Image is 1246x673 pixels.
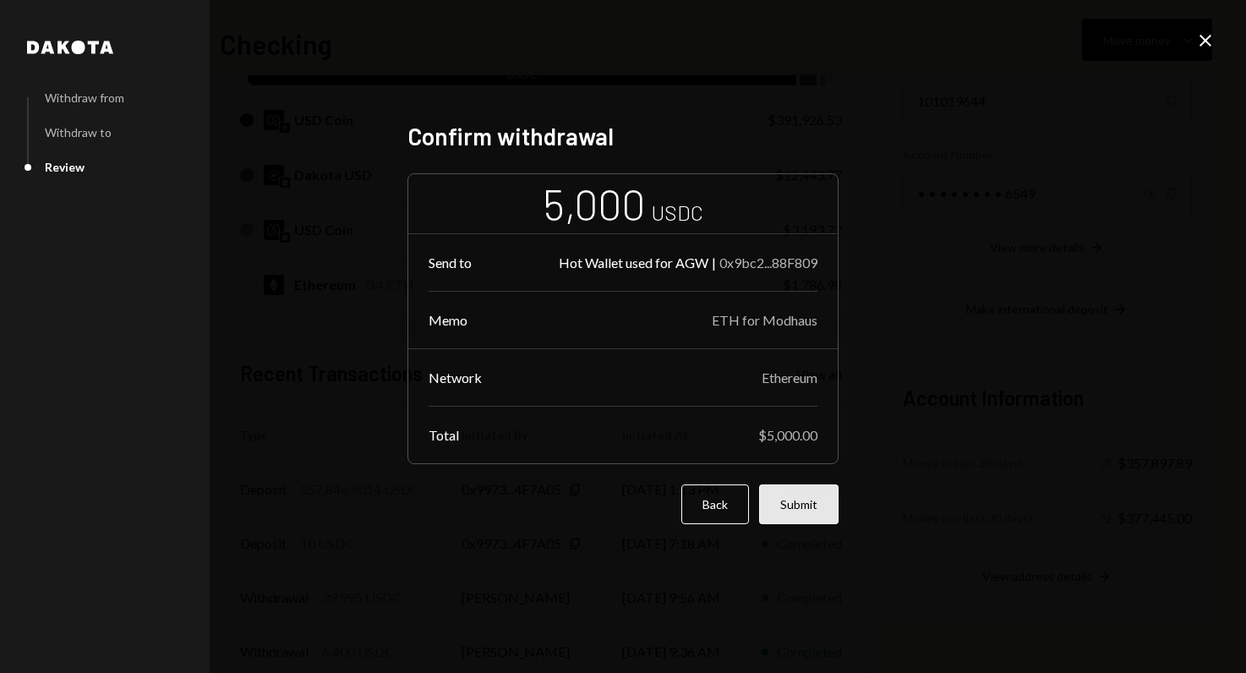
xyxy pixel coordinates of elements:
div: USDC [652,199,703,227]
div: Review [45,160,85,174]
div: Hot Wallet used for AGW [559,254,708,271]
button: Submit [759,484,839,524]
div: ETH for Modhaus [712,312,817,328]
div: 0x9bc2...88F809 [719,254,817,271]
div: Network [429,369,482,386]
div: Ethereum [762,369,817,386]
div: Withdraw to [45,125,112,140]
button: Back [681,484,749,524]
div: Memo [429,312,467,328]
div: | [712,254,716,271]
div: Total [429,427,459,443]
div: 5,000 [543,178,645,231]
h2: Confirm withdrawal [407,120,839,153]
div: Withdraw from [45,90,124,105]
div: Send to [429,254,472,271]
div: $5,000.00 [758,427,817,443]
